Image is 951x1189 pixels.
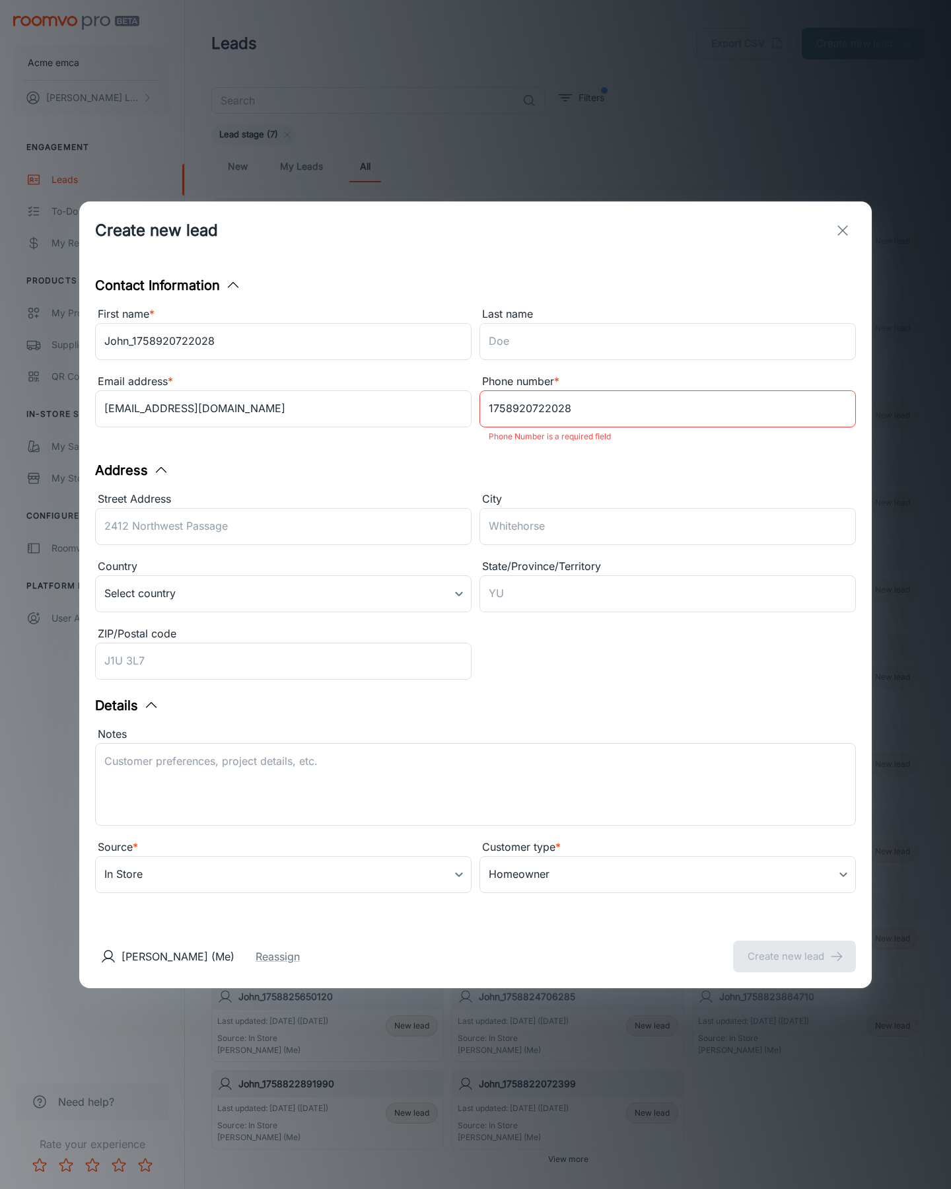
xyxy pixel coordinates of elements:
button: Reassign [256,949,300,964]
div: Homeowner [479,856,856,893]
button: Details [95,696,159,715]
input: Whitehorse [479,508,856,545]
p: Phone Number is a required field [489,429,847,445]
input: J1U 3L7 [95,643,472,680]
div: Notes [95,726,856,743]
button: Contact Information [95,275,241,295]
div: First name [95,306,472,323]
div: In Store [95,856,472,893]
input: myname@example.com [95,390,472,427]
div: Last name [479,306,856,323]
button: exit [829,217,856,244]
input: YU [479,575,856,612]
div: Phone number [479,373,856,390]
div: State/Province/Territory [479,558,856,575]
div: Country [95,558,472,575]
div: City [479,491,856,508]
button: Address [95,460,169,480]
div: Email address [95,373,472,390]
input: 2412 Northwest Passage [95,508,472,545]
div: Street Address [95,491,472,508]
input: Doe [479,323,856,360]
div: Customer type [479,839,856,856]
div: Source [95,839,472,856]
input: John [95,323,472,360]
h1: Create new lead [95,219,218,242]
div: Select country [95,575,472,612]
div: ZIP/Postal code [95,626,472,643]
p: [PERSON_NAME] (Me) [122,949,234,964]
input: +1 439-123-4567 [479,390,856,427]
